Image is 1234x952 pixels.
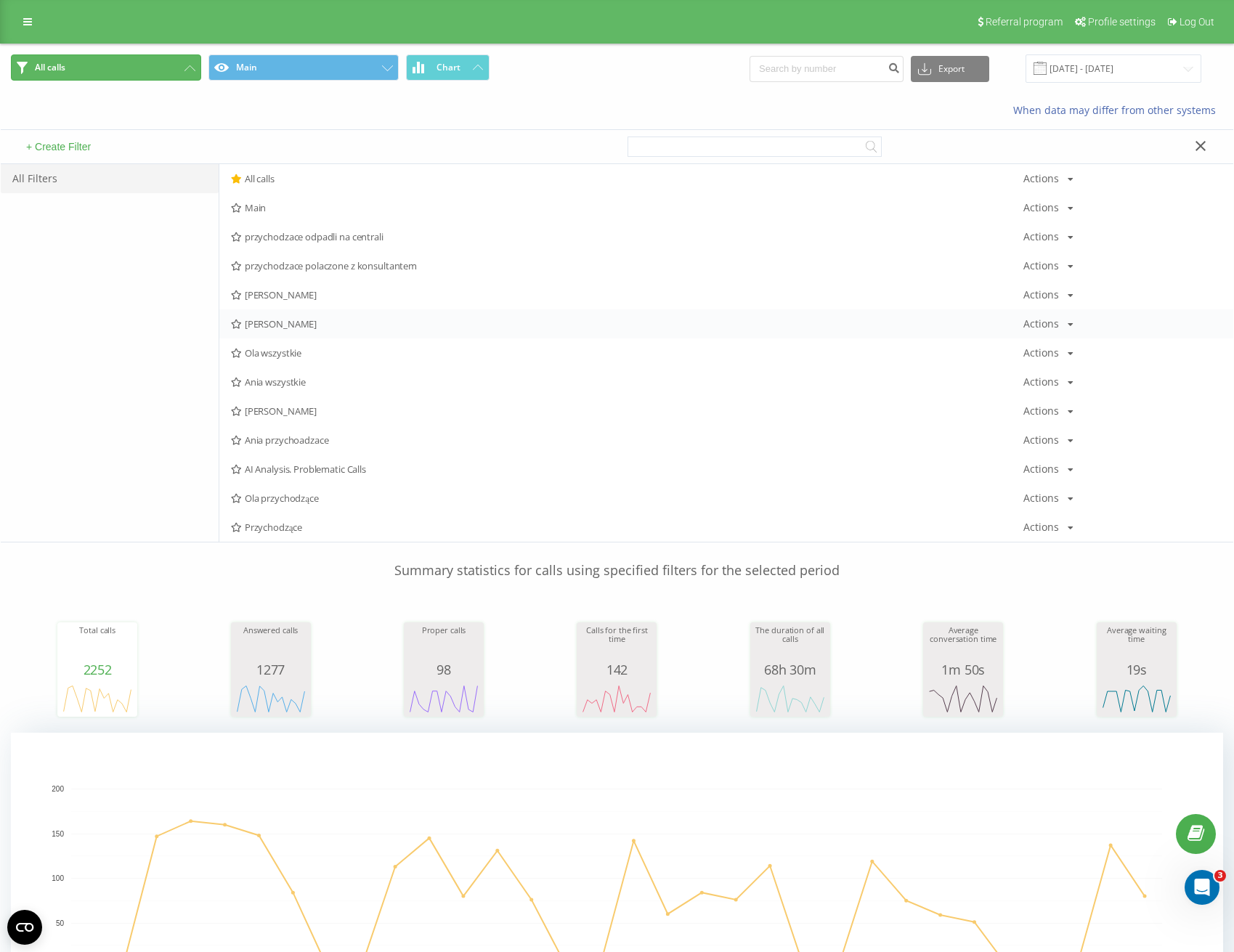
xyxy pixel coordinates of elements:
[231,319,1023,329] span: [PERSON_NAME]
[231,290,1023,300] span: [PERSON_NAME]
[1023,435,1059,445] div: Actions
[1185,870,1219,905] iframe: Intercom live chat
[750,56,904,82] input: Search by number
[235,662,307,677] div: 1277
[406,54,490,81] button: Chart
[1023,348,1059,358] div: Actions
[754,662,827,677] div: 68h 30m
[52,874,64,882] text: 100
[11,54,201,81] button: All calls
[1100,662,1173,677] div: 19s
[1100,677,1173,720] svg: A chart.
[231,377,1023,387] span: Ania wszystkie
[61,662,134,677] div: 2252
[231,203,1023,213] span: Main
[1190,139,1211,155] button: Close
[1023,377,1059,387] div: Actions
[1023,406,1059,416] div: Actions
[1023,464,1059,474] div: Actions
[580,662,653,677] div: 142
[208,54,399,81] button: Main
[235,677,307,720] svg: A chart.
[1,164,219,193] div: All Filters
[7,910,42,945] button: Open CMP widget
[927,626,999,662] div: Average conversation time
[407,677,480,720] svg: A chart.
[407,662,480,677] div: 98
[754,626,827,662] div: The duration of all calls
[61,626,134,662] div: Total calls
[231,232,1023,242] span: przychodzace odpadli na centrali
[911,56,989,82] button: Export
[580,626,653,662] div: Calls for the first time
[231,435,1023,445] span: Ania przychoadzace
[1088,16,1156,28] span: Profile settings
[1023,522,1059,532] div: Actions
[231,174,1023,184] span: All calls
[986,16,1063,28] span: Referral program
[1180,16,1214,28] span: Log Out
[1023,261,1059,271] div: Actions
[61,677,134,720] svg: A chart.
[235,626,307,662] div: Answered calls
[927,677,999,720] svg: A chart.
[1013,103,1223,117] a: When data may differ from other systems
[35,62,65,73] span: All calls
[1023,493,1059,503] div: Actions
[52,830,64,838] text: 150
[231,406,1023,416] span: [PERSON_NAME]
[231,348,1023,358] span: Ola wszystkie
[1214,870,1226,882] span: 3
[1100,626,1173,662] div: Average waiting time
[22,140,95,153] button: + Create Filter
[231,522,1023,532] span: Przychodzące
[1023,174,1059,184] div: Actions
[437,62,460,73] span: Chart
[231,261,1023,271] span: przychodzace polaczone z konsultantem
[11,532,1223,580] p: Summary statistics for calls using specified filters for the selected period
[1023,232,1059,242] div: Actions
[927,662,999,677] div: 1m 50s
[52,785,64,793] text: 200
[580,677,653,720] svg: A chart.
[231,464,1023,474] span: AI Analysis. Problematic Calls
[407,626,480,662] div: Proper calls
[1023,203,1059,213] div: Actions
[231,493,1023,503] span: Ola przychodzące
[754,677,827,720] svg: A chart.
[1023,319,1059,329] div: Actions
[56,919,65,927] text: 50
[1023,290,1059,300] div: Actions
